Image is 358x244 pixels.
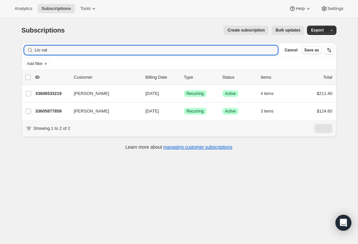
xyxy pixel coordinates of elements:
[146,109,159,114] span: [DATE]
[146,91,159,96] span: [DATE]
[307,26,328,35] button: Export
[335,215,351,231] div: Open Intercom Messenger
[317,109,332,114] span: $124.60
[11,4,36,13] button: Analytics
[37,4,75,13] button: Subscriptions
[74,74,140,81] p: Customer
[76,4,101,13] button: Tools
[311,28,324,33] span: Export
[261,91,274,96] span: 4 items
[328,6,343,11] span: Settings
[33,125,70,132] p: Showing 1 to 2 of 2
[70,88,136,99] button: [PERSON_NAME]
[35,74,332,81] div: IDCustomerBilling DateTypeStatusItemsTotal
[225,109,236,114] span: Active
[187,109,204,114] span: Recurring
[323,74,332,81] p: Total
[223,26,269,35] button: Create subscription
[304,47,319,53] span: Save as
[163,144,232,150] a: managing customer subscriptions
[70,106,136,117] button: [PERSON_NAME]
[227,28,265,33] span: Create subscription
[225,91,236,96] span: Active
[15,6,32,11] span: Analytics
[314,124,332,133] nav: Pagination
[302,46,322,54] button: Save as
[261,89,281,98] button: 4 items
[271,26,304,35] button: Bulk updates
[296,6,305,11] span: Help
[35,74,69,81] p: ID
[35,90,69,97] p: 33606533219
[317,4,347,13] button: Settings
[35,107,332,116] div: 33605877859[PERSON_NAME][DATE]SuccessRecurringSuccessActive3 items$124.60
[27,61,43,66] span: Add filter
[275,28,300,33] span: Bulk updates
[222,74,256,81] p: Status
[74,108,109,115] span: [PERSON_NAME]
[35,45,278,55] input: Filter subscribers
[74,90,109,97] span: [PERSON_NAME]
[284,47,297,53] span: Cancel
[261,109,274,114] span: 3 items
[261,107,281,116] button: 3 items
[282,46,300,54] button: Cancel
[80,6,90,11] span: Tools
[125,144,232,150] p: Learn more about
[285,4,315,13] button: Help
[187,91,204,96] span: Recurring
[261,74,294,81] div: Items
[35,108,69,115] p: 33605877859
[41,6,71,11] span: Subscriptions
[184,74,217,81] div: Type
[317,91,332,96] span: $211.40
[146,74,179,81] p: Billing Date
[24,60,51,68] button: Add filter
[325,45,334,55] button: Sort the results
[22,27,65,34] span: Subscriptions
[35,89,332,98] div: 33606533219[PERSON_NAME][DATE]SuccessRecurringSuccessActive4 items$211.40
